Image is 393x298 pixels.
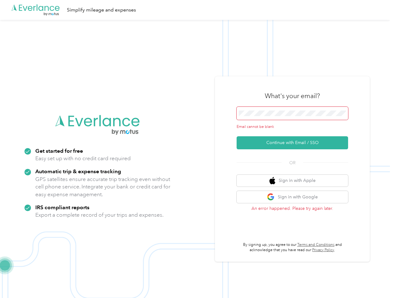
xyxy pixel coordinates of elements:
[237,191,348,203] button: google logoSign in with Google
[237,124,348,130] div: Email cannot be blank
[237,136,348,149] button: Continue with Email / SSO
[312,248,334,252] a: Privacy Policy
[267,193,275,201] img: google logo
[297,242,334,247] a: Terms and Conditions
[35,175,171,198] p: GPS satellites ensure accurate trip tracking even without cell phone service. Integrate your bank...
[67,6,136,14] div: Simplify mileage and expenses
[237,242,348,253] p: By signing up, you agree to our and acknowledge that you have read our .
[35,204,90,210] strong: IRS compliant reports
[282,160,303,166] span: OR
[35,168,121,174] strong: Automatic trip & expense tracking
[237,205,348,212] p: An error happened. Please try again later.
[35,211,164,219] p: Export a complete record of your trips and expenses.
[265,92,320,100] h3: What's your email?
[35,147,83,154] strong: Get started for free
[269,177,276,185] img: apple logo
[237,175,348,187] button: apple logoSign in with Apple
[35,155,131,162] p: Easy set up with no credit card required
